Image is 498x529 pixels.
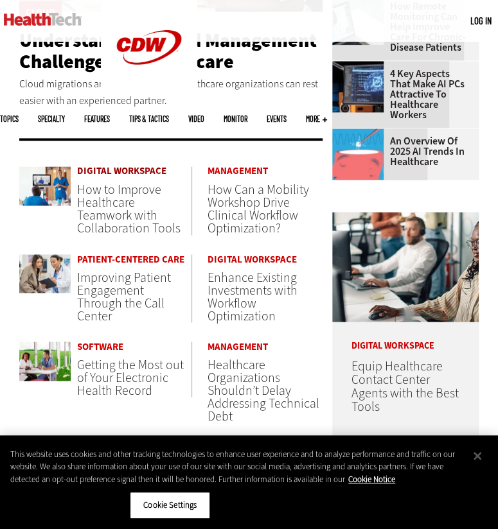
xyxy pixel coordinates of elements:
div: This website uses cookies and other tracking technologies to enhance user experience and to analy... [10,448,463,486]
div: User menu [470,14,492,28]
button: Close [463,442,492,470]
a: Digital Workspace [208,254,323,264]
a: Improving Patient Engagement Through the Call Center [77,268,171,324]
img: Contact center [332,212,479,322]
a: MonITor [224,115,247,123]
img: Patient speaking with doctor [19,254,71,293]
a: 4 Key Aspects That Make AI PCs Attractive to Healthcare Workers [332,69,471,120]
a: More information about your privacy [348,474,395,485]
a: CDW [101,85,197,98]
a: An Overview of 2025 AI Trends in Healthcare [332,136,471,167]
a: Software [77,342,191,351]
img: illustration of computer chip being put inside head with waves [332,128,384,180]
a: Tips & Tactics [129,115,169,123]
span: More [306,115,327,123]
a: Management [208,166,323,176]
a: How to Improve Healthcare Teamwork with Collaboration Tools [77,181,181,237]
button: Cookie Settings [130,492,210,519]
a: Healthcare Organizations Shouldn’t Delay Addressing Technical Debt [208,356,319,424]
a: Events [267,115,287,123]
img: healthcare team at meeting [19,166,71,205]
a: Getting the Most out of Your Electronic Health Record [77,356,184,399]
a: Equip Healthcare Contact Center Agents with the Best Tools [351,357,459,415]
img: Doctors working against nature background [19,342,71,381]
a: How Can a Mobility Workshop Drive Clinical Workflow Optimization? [208,181,309,237]
img: Home [4,13,82,26]
a: Video [188,115,204,123]
p: Digital Workspace [332,322,479,350]
a: Patient-Centered Care [77,254,191,264]
span: Specialty [38,115,65,123]
a: Enhance Existing Investments with Workflow Optimization [208,268,298,324]
a: Log in [470,15,492,26]
a: Features [84,115,110,123]
a: illustration of computer chip being put inside head with waves [332,128,390,139]
a: Digital Workspace [77,166,191,176]
a: Management [208,342,323,351]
